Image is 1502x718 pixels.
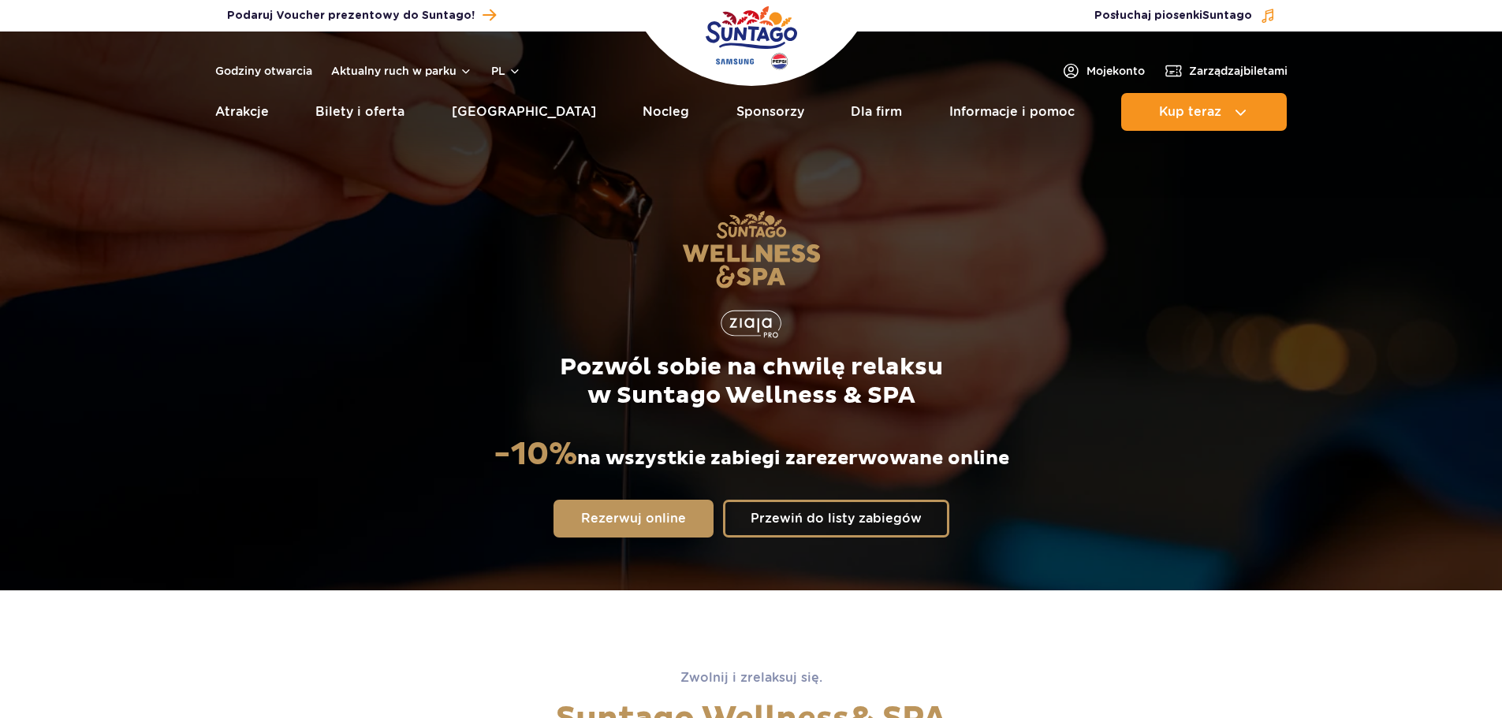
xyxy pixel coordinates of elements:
a: Nocleg [643,93,689,131]
p: Pozwól sobie na chwilę relaksu w Suntago Wellness & SPA [493,353,1009,410]
a: Sponsorzy [736,93,804,131]
span: Suntago [1202,10,1252,21]
span: Podaruj Voucher prezentowy do Suntago! [227,8,475,24]
a: Zarządzajbiletami [1164,61,1288,80]
span: Zwolnij i zrelaksuj się. [680,670,822,685]
span: Rezerwuj online [581,512,686,525]
a: Rezerwuj online [553,500,714,538]
a: Bilety i oferta [315,93,404,131]
img: Suntago Wellness & SPA [682,210,821,288]
button: Aktualny ruch w parku [331,65,472,77]
button: Posłuchaj piosenkiSuntago [1094,8,1276,24]
a: Podaruj Voucher prezentowy do Suntago! [227,5,496,26]
span: Zarządzaj biletami [1189,63,1288,79]
a: Godziny otwarcia [215,63,312,79]
strong: -10% [494,435,577,474]
a: Atrakcje [215,93,269,131]
a: [GEOGRAPHIC_DATA] [452,93,596,131]
a: Dla firm [851,93,902,131]
button: pl [491,63,521,79]
span: Moje konto [1086,63,1145,79]
a: Przewiń do listy zabiegów [723,500,949,538]
a: Mojekonto [1061,61,1145,80]
span: Posłuchaj piosenki [1094,8,1252,24]
a: Informacje i pomoc [949,93,1075,131]
button: Kup teraz [1121,93,1287,131]
p: na wszystkie zabiegi zarezerwowane online [494,435,1009,474]
span: Przewiń do listy zabiegów [751,512,922,525]
span: Kup teraz [1159,105,1221,119]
